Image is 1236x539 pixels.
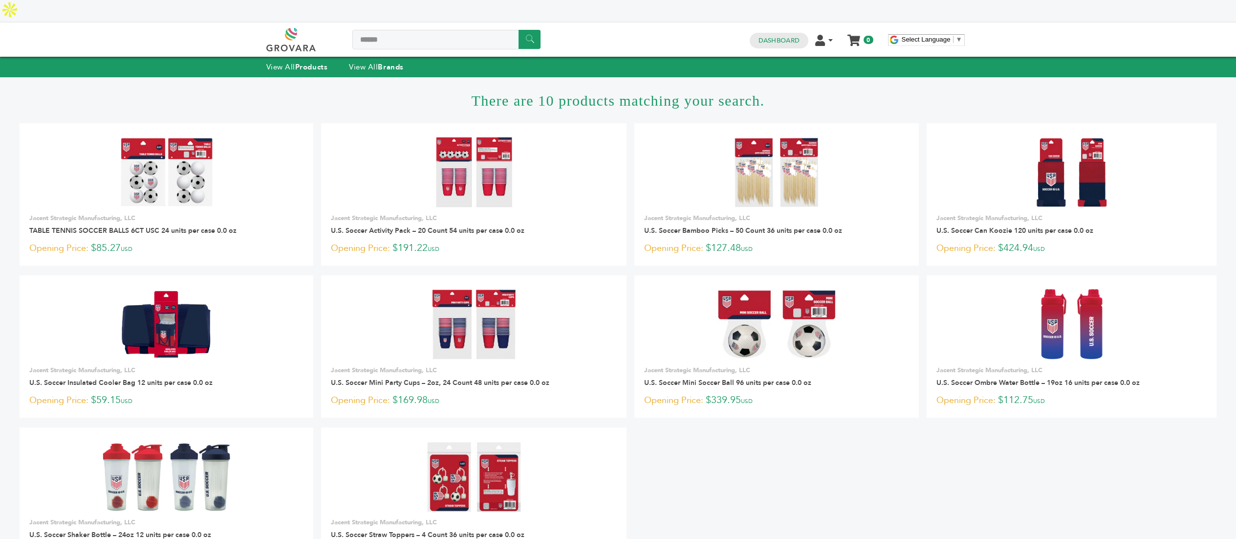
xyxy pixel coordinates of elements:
[936,393,1207,408] p: $112.75
[644,241,909,256] p: $127.48
[936,242,996,255] span: Opening Price:
[734,137,818,207] img: U.S. Soccer Bamboo Picks – 50 Count 36 units per case 0.0 oz
[331,242,390,255] span: Opening Price:
[331,378,549,387] a: U.S. Soccer Mini Party Cups – 2oz, 24 Count 48 units per case 0.0 oz
[644,393,909,408] p: $339.95
[1036,137,1107,207] img: U.S. Soccer Can Koozie 120 units per case 0.0 oz
[352,30,541,49] input: Search a product or brand...
[331,214,616,223] p: Jacent Strategic Manufacturing, LLC
[644,226,842,235] a: U.S. Soccer Bamboo Picks – 50 Count 36 units per case 0.0 oz
[426,441,521,512] img: U.S. Soccer Straw Toppers – 4 Count 36 units per case 0.0 oz
[349,62,404,72] a: View AllBrands
[29,242,88,255] span: Opening Price:
[1039,289,1104,359] img: U.S. Soccer Ombre Water Bottle – 19oz 16 units per case 0.0 oz
[848,31,859,42] a: My Cart
[331,366,616,375] p: Jacent Strategic Manufacturing, LLC
[1033,245,1045,253] span: USD
[936,241,1207,256] p: $424.94
[902,36,962,43] a: Select Language​
[331,393,616,408] p: $169.98
[644,378,811,387] a: U.S. Soccer Mini Soccer Ball 96 units per case 0.0 oz
[120,289,213,359] img: U.S. Soccer Insulated Cooler Bag 12 units per case 0.0 oz
[741,245,753,253] span: USD
[644,214,909,223] p: Jacent Strategic Manufacturing, LLC
[428,397,439,405] span: USD
[644,394,703,407] span: Opening Price:
[121,397,132,405] span: USD
[331,226,524,235] a: U.S. Soccer Activity Pack – 20 Count 54 units per case 0.0 oz
[29,378,213,387] a: U.S. Soccer Insulated Cooler Bag 12 units per case 0.0 oz
[1033,397,1045,405] span: USD
[428,245,439,253] span: USD
[741,397,753,405] span: USD
[435,137,512,207] img: U.S. Soccer Activity Pack – 20 Count 54 units per case 0.0 oz
[902,36,951,43] span: Select Language
[331,394,390,407] span: Opening Price:
[936,378,1140,387] a: U.S. Soccer Ombre Water Bottle – 19oz 16 units per case 0.0 oz
[331,241,616,256] p: $191.22
[103,441,230,512] img: U.S. Soccer Shaker Bottle – 24oz 12 units per case 0.0 oz
[956,36,962,43] span: ▼
[864,36,873,44] span: 0
[20,77,1216,123] h1: There are 10 products matching your search.
[759,36,800,45] a: Dashboard
[29,226,237,235] a: TABLE TENNIS SOCCER BALLS 6CT USC 24 units per case 0.0 oz
[29,393,304,408] p: $59.15
[936,214,1207,223] p: Jacent Strategic Manufacturing, LLC
[29,518,304,527] p: Jacent Strategic Manufacturing, LLC
[29,366,304,375] p: Jacent Strategic Manufacturing, LLC
[29,241,304,256] p: $85.27
[644,366,909,375] p: Jacent Strategic Manufacturing, LLC
[29,214,304,223] p: Jacent Strategic Manufacturing, LLC
[936,366,1207,375] p: Jacent Strategic Manufacturing, LLC
[121,245,132,253] span: USD
[120,137,213,207] img: TABLE TENNIS SOCCER BALLS 6CT USC 24 units per case 0.0 oz
[378,62,403,72] strong: Brands
[29,394,88,407] span: Opening Price:
[432,289,516,359] img: U.S. Soccer Mini Party Cups – 2oz, 24 Count 48 units per case 0.0 oz
[936,226,1093,235] a: U.S. Soccer Can Koozie 120 units per case 0.0 oz
[295,62,327,72] strong: Products
[331,518,616,527] p: Jacent Strategic Manufacturing, LLC
[714,289,838,359] img: U.S. Soccer Mini Soccer Ball 96 units per case 0.0 oz
[266,62,328,72] a: View AllProducts
[644,242,703,255] span: Opening Price:
[936,394,996,407] span: Opening Price:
